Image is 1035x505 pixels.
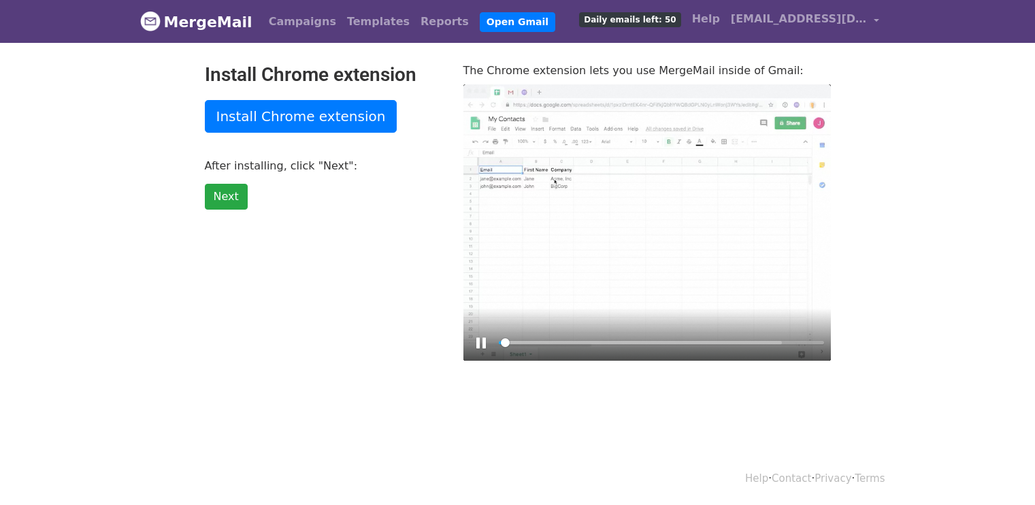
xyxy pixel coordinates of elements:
[480,12,555,32] a: Open Gmail
[140,7,252,36] a: MergeMail
[731,11,867,27] span: [EMAIL_ADDRESS][DOMAIN_NAME]
[815,472,851,485] a: Privacy
[687,5,725,33] a: Help
[725,5,885,37] a: [EMAIL_ADDRESS][DOMAIN_NAME]
[342,8,415,35] a: Templates
[205,63,443,86] h2: Install Chrome extension
[205,159,443,173] p: After installing, click "Next":
[205,100,397,133] a: Install Chrome extension
[415,8,474,35] a: Reports
[263,8,342,35] a: Campaigns
[140,11,161,31] img: MergeMail logo
[745,472,768,485] a: Help
[463,63,831,78] p: The Chrome extension lets you use MergeMail inside of Gmail:
[470,332,492,354] button: Play
[574,5,686,33] a: Daily emails left: 50
[772,472,811,485] a: Contact
[579,12,680,27] span: Daily emails left: 50
[499,336,824,349] input: Seek
[855,472,885,485] a: Terms
[205,184,248,210] a: Next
